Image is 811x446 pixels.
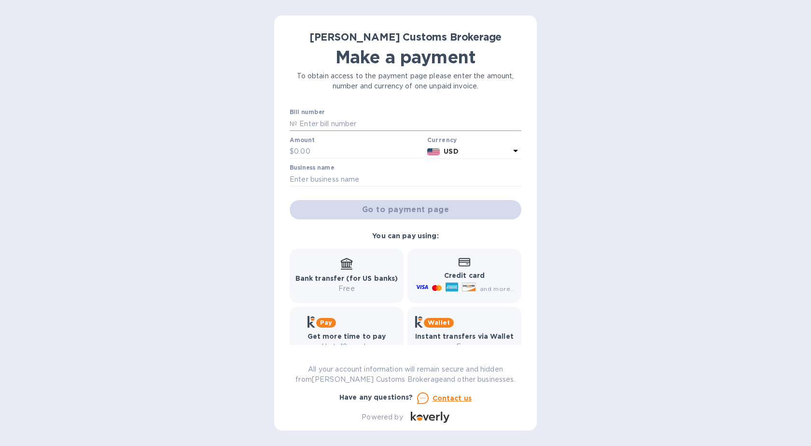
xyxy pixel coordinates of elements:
b: Get more time to pay [308,332,386,340]
span: and more... [480,285,515,292]
b: Have any questions? [339,393,413,401]
b: [PERSON_NAME] Customs Brokerage [309,31,502,43]
p: Free [415,342,514,352]
b: Credit card [444,272,485,279]
p: № [290,119,297,129]
b: Bank transfer (for US banks) [295,274,398,282]
input: Enter business name [290,172,521,187]
p: To obtain access to the payment page please enter the amount, number and currency of one unpaid i... [290,71,521,91]
label: Amount [290,137,314,143]
p: Powered by [362,412,403,422]
label: Bill number [290,110,324,115]
b: You can pay using: [372,232,438,240]
p: Up to 12 weeks [308,342,386,352]
p: $ [290,146,294,157]
img: USD [427,148,440,155]
label: Business name [290,165,334,171]
h1: Make a payment [290,47,521,67]
b: Instant transfers via Wallet [415,332,514,340]
input: 0.00 [294,144,423,159]
b: Wallet [428,319,450,326]
b: Currency [427,136,457,144]
p: All your account information will remain secure and hidden from [PERSON_NAME] Customs Brokerage a... [290,364,521,385]
input: Enter bill number [297,116,521,131]
b: USD [444,147,458,155]
u: Contact us [433,394,472,402]
b: Pay [320,319,332,326]
p: Free [295,284,398,294]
